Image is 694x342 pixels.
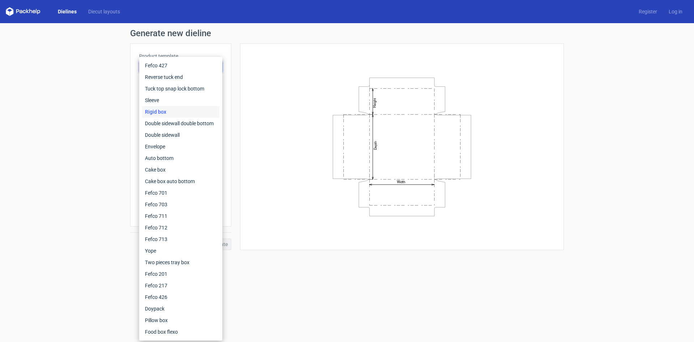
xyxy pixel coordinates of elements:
label: Product template [139,52,222,60]
a: Dielines [52,8,82,15]
div: Fefco 201 [142,268,219,280]
div: Fefco 711 [142,210,219,222]
a: Diecut layouts [82,8,126,15]
text: Depth [373,141,377,149]
div: Two pieces tray box [142,257,219,268]
div: Fefco 712 [142,222,219,233]
h1: Generate new dieline [130,29,564,38]
div: Fefco 217 [142,280,219,291]
div: Double sidewall [142,129,219,141]
div: Tuck top snap lock bottom [142,83,219,94]
div: Fefco 713 [142,233,219,245]
text: Height [373,98,377,107]
div: Fefco 427 [142,60,219,71]
div: Doypack [142,303,219,314]
div: Yope [142,245,219,257]
div: Double sidewall double bottom [142,118,219,129]
div: Pillow box [142,314,219,326]
div: Sleeve [142,94,219,106]
a: Log in [663,8,688,15]
div: Fefco 701 [142,187,219,199]
div: Reverse tuck end [142,71,219,83]
div: Cake box [142,164,219,176]
text: Width [397,180,405,184]
div: Rigid box [142,106,219,118]
a: Register [633,8,663,15]
div: Food box flexo [142,326,219,338]
div: Fefco 426 [142,291,219,303]
div: Auto bottom [142,152,219,164]
div: Fefco 703 [142,199,219,210]
div: Envelope [142,141,219,152]
div: Cake box auto bottom [142,176,219,187]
